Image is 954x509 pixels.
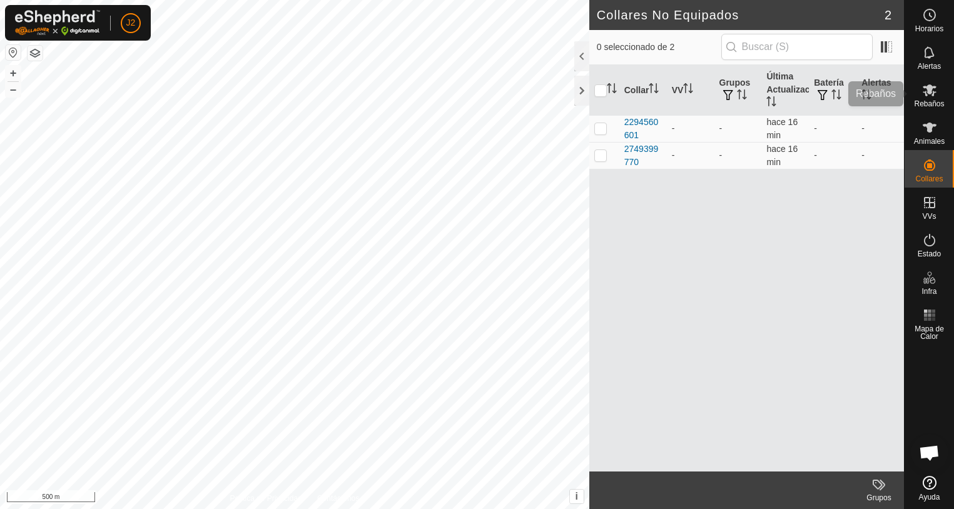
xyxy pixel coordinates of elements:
[911,434,948,471] div: Chat abierto
[914,138,945,145] span: Animales
[649,85,659,95] p-sorticon: Activar para ordenar
[885,6,891,24] span: 2
[914,100,944,108] span: Rebaños
[6,45,21,60] button: Restablecer Mapa
[737,91,747,101] p-sorticon: Activar para ordenar
[809,142,856,169] td: -
[915,175,943,183] span: Collares
[921,288,936,295] span: Infra
[856,115,904,142] td: -
[672,123,675,133] app-display-virtual-paddock-transition: -
[761,65,809,116] th: Última Actualización
[28,46,43,61] button: Capas del Mapa
[672,150,675,160] app-display-virtual-paddock-transition: -
[667,65,714,116] th: VV
[809,115,856,142] td: -
[624,116,662,142] div: 2294560601
[721,34,873,60] input: Buscar (S)
[905,471,954,506] a: Ayuda
[15,10,100,36] img: Logo Gallagher
[597,41,721,54] span: 0 seleccionado de 2
[6,82,21,97] button: –
[918,63,941,70] span: Alertas
[126,16,136,29] span: J2
[766,117,798,140] span: 9 sept 2025, 17:16
[597,8,885,23] h2: Collares No Equipados
[856,142,904,169] td: -
[831,91,841,101] p-sorticon: Activar para ordenar
[856,65,904,116] th: Alertas
[576,491,578,501] span: i
[570,490,584,503] button: i
[714,65,762,116] th: Grupos
[915,25,943,33] span: Horarios
[714,115,762,142] td: -
[918,250,941,258] span: Estado
[624,143,662,169] div: 2749399770
[230,493,302,504] a: Política de Privacidad
[861,91,871,101] p-sorticon: Activar para ordenar
[919,493,940,501] span: Ayuda
[607,85,617,95] p-sorticon: Activar para ordenar
[766,144,798,167] span: 9 sept 2025, 17:16
[619,65,667,116] th: Collar
[908,325,951,340] span: Mapa de Calor
[809,65,856,116] th: Batería
[922,213,936,220] span: VVs
[317,493,359,504] a: Contáctenos
[766,98,776,108] p-sorticon: Activar para ordenar
[683,85,693,95] p-sorticon: Activar para ordenar
[854,492,904,503] div: Grupos
[6,66,21,81] button: +
[714,142,762,169] td: -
